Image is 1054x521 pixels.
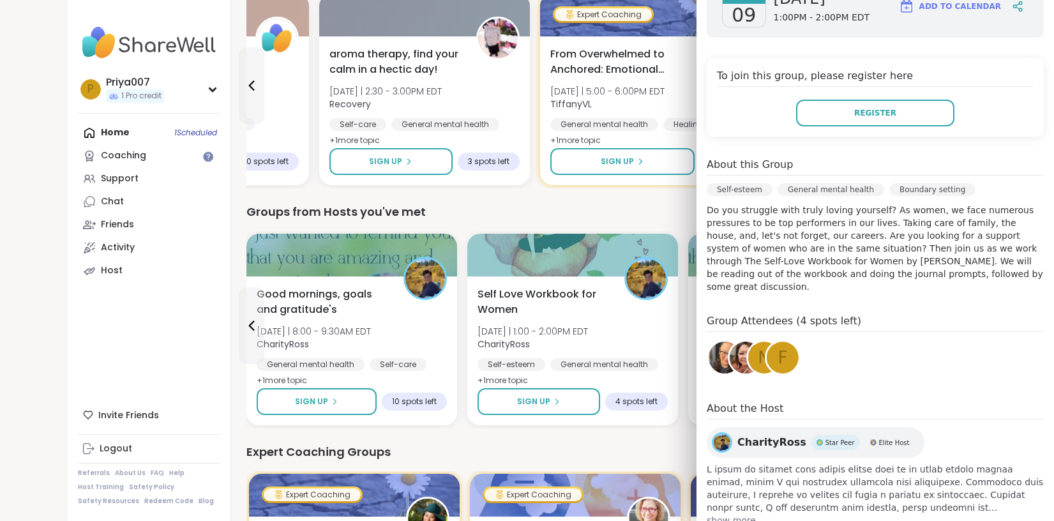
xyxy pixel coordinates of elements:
span: Elite Host [879,438,910,448]
a: Redeem Code [144,497,193,506]
b: TiffanyVL [550,98,592,110]
span: Sign Up [295,396,328,407]
a: About Us [115,469,146,478]
img: Star Peer [817,439,823,446]
a: F [765,340,801,375]
div: General mental health [257,358,365,371]
span: Sign Up [517,396,550,407]
a: Host Training [78,483,124,492]
span: P [87,81,94,98]
span: [DATE] | 5:00 - 6:00PM EDT [550,85,665,98]
b: Recovery [329,98,371,110]
a: Help [169,469,184,478]
a: Safety Policy [129,483,174,492]
a: Activity [78,236,220,259]
a: AndreaMarie [707,340,742,375]
span: [DATE] | 1:00 - 2:00PM EDT [478,325,588,338]
div: Boundary setting [889,183,975,196]
div: Priya007 [106,75,164,89]
span: Self Love Workbook for Women [478,287,610,317]
span: Star Peer [825,438,855,448]
span: From Overwhelmed to Anchored: Emotional Regulation [550,47,683,77]
div: Support [101,172,139,185]
a: Coaching [78,144,220,167]
p: Do you struggle with truly loving yourself? As women, we face numerous pressures to be top perfor... [707,204,1044,293]
span: 10 spots left [244,156,289,167]
span: 1 Pro credit [121,91,162,102]
a: Friends [78,213,220,236]
a: Host [78,259,220,282]
span: 10 spots left [392,396,437,407]
div: Invite Friends [78,404,220,427]
button: Sign Up [478,388,600,415]
img: ShareWell [257,19,297,58]
span: N [758,345,770,370]
img: CharityRoss [626,259,666,298]
div: Activity [101,241,135,254]
a: Logout [78,437,220,460]
span: L ipsum do sitamet cons adipis elitse doei te in utlab etdolo magnaa enimad, minim V qui nostrude... [707,463,1044,514]
img: AndreaMarie [709,342,741,374]
button: Sign Up [257,388,377,415]
span: 4 spots left [615,396,658,407]
img: Elite Host [870,439,877,446]
a: FAQ [151,469,164,478]
button: Sign Up [329,148,453,175]
div: Friends [101,218,134,231]
a: Support [78,167,220,190]
div: Chat [101,195,124,208]
div: Expert Coaching Groups [246,443,972,461]
div: Logout [100,442,132,455]
span: 09 [732,4,756,27]
div: General mental health [550,358,658,371]
div: Healing [663,118,714,131]
img: LynnM [730,342,762,374]
img: CharityRoss [405,259,445,298]
a: N [746,340,782,375]
img: Recovery [478,19,518,58]
span: Sign Up [369,156,402,167]
div: Expert Coaching [485,488,582,501]
div: General mental health [391,118,499,131]
div: Expert Coaching [555,8,652,21]
a: Blog [199,497,214,506]
button: Sign Up [550,148,695,175]
span: [DATE] | 8:00 - 9:30AM EDT [257,325,371,338]
button: Register [796,100,954,126]
span: Sign Up [601,156,634,167]
div: Host [101,264,123,277]
div: Coaching [101,149,146,162]
h4: About this Group [707,157,793,172]
b: CharityRoss [478,338,530,351]
h4: About the Host [707,401,1044,419]
h4: Group Attendees (4 spots left) [707,313,1044,332]
div: General mental health [778,183,884,196]
span: F [778,345,788,370]
h4: To join this group, please register here [717,68,1034,87]
div: Self-esteem [478,358,545,371]
a: Chat [78,190,220,213]
a: Referrals [78,469,110,478]
span: 3 spots left [468,156,509,167]
img: ShareWell Nav Logo [78,20,220,65]
span: Good mornings, goals and gratitude's [257,287,389,317]
span: Add to Calendar [919,1,1001,12]
div: Self-care [329,118,386,131]
span: aroma therapy, find your calm in a hectic day! [329,47,462,77]
span: 1:00PM - 2:00PM EDT [774,11,870,24]
span: [DATE] | 2:30 - 3:00PM EDT [329,85,442,98]
img: CharityRoss [714,434,730,451]
b: CharityRoss [257,338,309,351]
div: Groups from Hosts you've met [246,203,972,221]
a: Safety Resources [78,497,139,506]
a: CharityRossCharityRossStar PeerStar PeerElite HostElite Host [707,427,924,458]
div: Expert Coaching [264,488,361,501]
div: Self-care [370,358,426,371]
a: LynnM [728,340,764,375]
div: General mental health [550,118,658,131]
span: Register [854,107,896,119]
iframe: Spotlight [203,151,213,162]
span: CharityRoss [737,435,806,450]
div: Self-esteem [707,183,772,196]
